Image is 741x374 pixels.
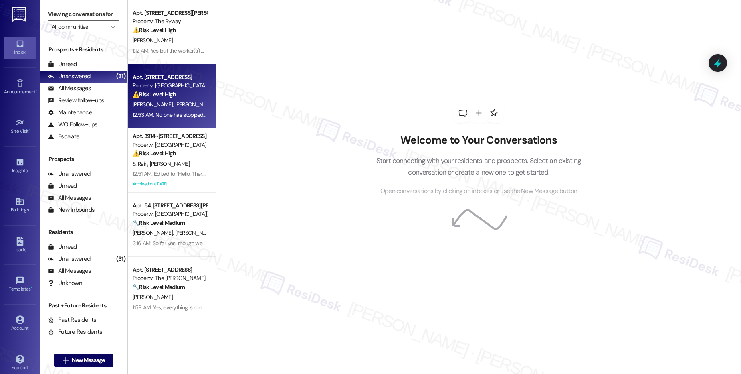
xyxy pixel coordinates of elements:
[29,127,30,133] span: •
[48,60,77,69] div: Unread
[133,283,185,291] strong: 🔧 Risk Level: Medium
[72,356,105,364] span: New Message
[364,134,593,147] h2: Welcome to Your Conversations
[133,141,207,149] div: Property: [GEOGRAPHIC_DATA]
[52,20,107,33] input: All communities
[175,229,215,236] span: [PERSON_NAME]
[48,267,91,275] div: All Messages
[40,45,127,54] div: Prospects + Residents
[133,229,175,236] span: [PERSON_NAME]
[28,167,29,172] span: •
[36,88,37,93] span: •
[133,150,176,157] strong: ⚠️ Risk Level: High
[133,26,176,34] strong: ⚠️ Risk Level: High
[111,24,115,30] i: 
[54,354,113,367] button: New Message
[48,132,79,141] div: Escalate
[133,9,207,17] div: Apt. [STREET_ADDRESS][PERSON_NAME]
[4,352,36,374] a: Support
[175,101,215,108] span: [PERSON_NAME]
[133,160,150,167] span: S. Rain
[48,279,82,287] div: Unknown
[4,37,36,59] a: Inbox
[40,228,127,236] div: Residents
[4,195,36,216] a: Buildings
[133,101,175,108] span: [PERSON_NAME]
[48,182,77,190] div: Unread
[4,313,36,335] a: Account
[48,96,104,105] div: Review follow-ups
[12,7,28,22] img: ResiDesk Logo
[133,304,496,311] div: 1:59 AM: Yes, everything is running smoothly. I'm just awaiting a light replacement over the sink...
[114,253,127,265] div: (31)
[133,37,173,44] span: [PERSON_NAME]
[150,160,190,167] span: [PERSON_NAME]
[48,316,97,324] div: Past Residents
[40,301,127,310] div: Past + Future Residents
[48,84,91,93] div: All Messages
[4,274,36,295] a: Templates •
[31,285,32,291] span: •
[48,255,91,263] div: Unanswered
[380,186,577,196] span: Open conversations by clicking on inboxes or use the New Message button
[133,201,207,210] div: Apt. 54, [STREET_ADDRESS][PERSON_NAME]
[48,170,91,178] div: Unanswered
[133,210,207,218] div: Property: [GEOGRAPHIC_DATA][PERSON_NAME]
[4,116,36,138] a: Site Visit •
[133,132,207,140] div: Apt. 3914~[STREET_ADDRESS]
[48,206,95,214] div: New Inbounds
[133,47,403,54] div: 1:12 AM: Yes but the worker(s) did not lock my patio door when they were done. I already sent thi...
[114,70,127,83] div: (31)
[133,91,176,98] strong: ⚠️ Risk Level: High
[133,17,207,26] div: Property: The Byway
[48,328,102,336] div: Future Residents
[48,108,92,117] div: Maintenance
[48,8,119,20] label: Viewing conversations for
[133,111,355,118] div: 12:53 AM: No one has stopped by for this latest request. The ac is still not cooling as it should...
[133,81,207,90] div: Property: [GEOGRAPHIC_DATA]
[48,194,91,202] div: All Messages
[133,266,207,274] div: Apt. [STREET_ADDRESS]
[48,120,97,129] div: WO Follow-ups
[364,155,593,178] p: Start connecting with your residents and prospects. Select an existing conversation or create a n...
[4,234,36,256] a: Leads
[133,73,207,81] div: Apt. [STREET_ADDRESS]
[48,243,77,251] div: Unread
[4,155,36,177] a: Insights •
[132,179,208,189] div: Archived on [DATE]
[48,72,91,81] div: Unanswered
[133,274,207,283] div: Property: The [PERSON_NAME]
[133,293,173,301] span: [PERSON_NAME]
[40,155,127,163] div: Prospects
[133,219,185,226] strong: 🔧 Risk Level: Medium
[63,357,69,364] i: 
